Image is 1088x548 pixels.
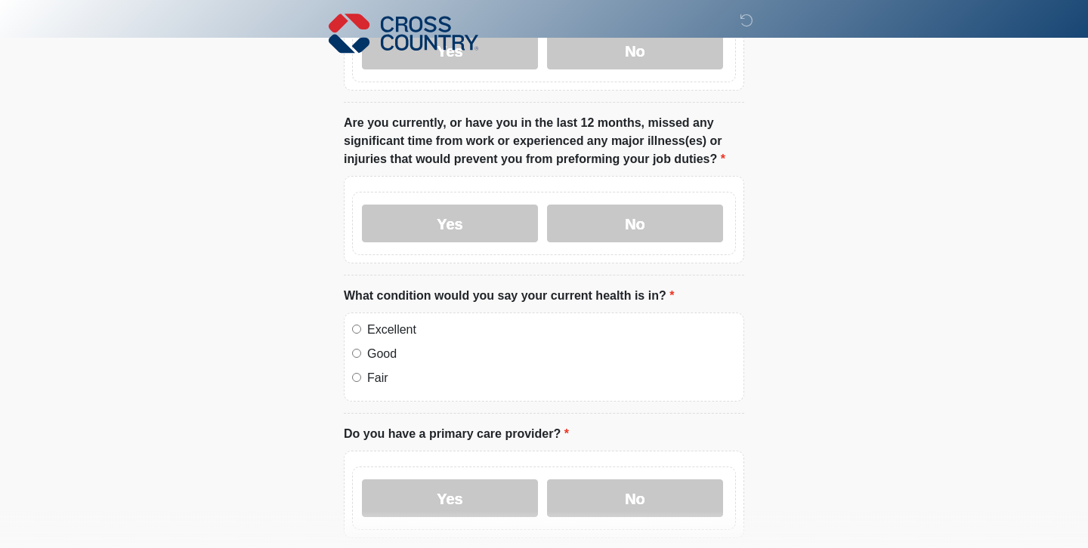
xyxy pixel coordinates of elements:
[352,373,361,382] input: Fair
[329,11,478,55] img: Cross Country Logo
[547,479,723,517] label: No
[362,205,538,242] label: Yes
[344,425,569,443] label: Do you have a primary care provider?
[352,349,361,358] input: Good
[367,345,736,363] label: Good
[367,321,736,339] label: Excellent
[547,205,723,242] label: No
[344,287,674,305] label: What condition would you say your current health is in?
[344,114,744,168] label: Are you currently, or have you in the last 12 months, missed any significant time from work or ex...
[352,325,361,334] input: Excellent
[367,369,736,387] label: Fair
[362,479,538,517] label: Yes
